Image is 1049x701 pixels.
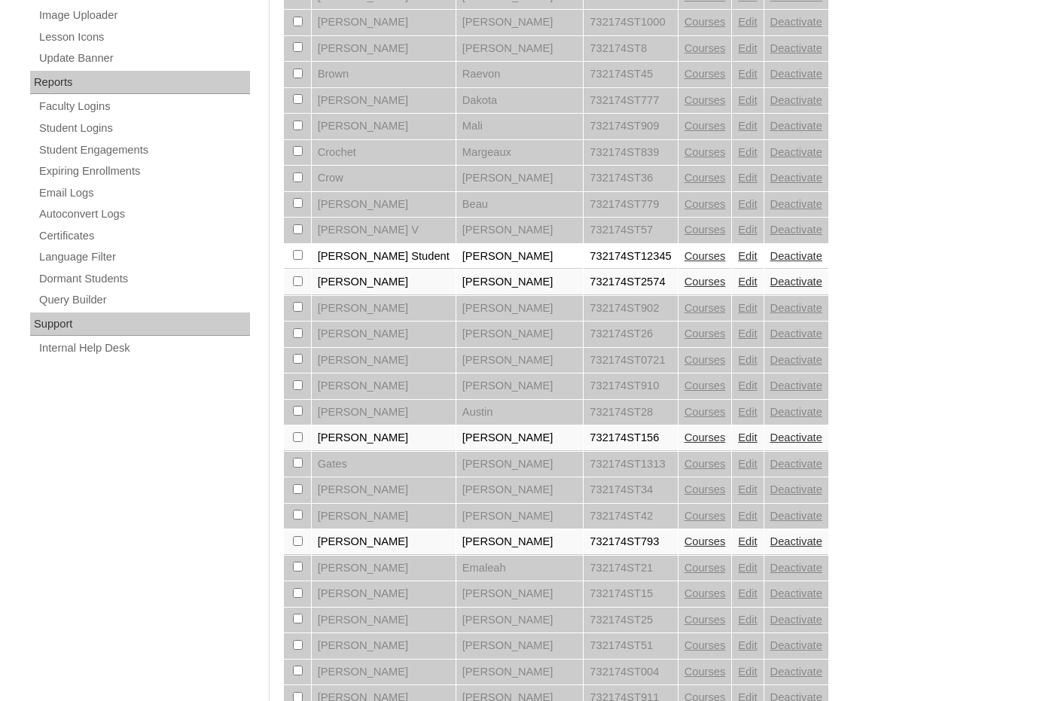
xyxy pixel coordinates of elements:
[456,192,584,218] td: Beau
[456,556,584,581] td: Emaleah
[685,42,726,54] a: Courses
[685,276,726,288] a: Courses
[456,36,584,62] td: [PERSON_NAME]
[456,529,584,555] td: [PERSON_NAME]
[312,218,456,243] td: [PERSON_NAME] V
[738,120,757,132] a: Edit
[738,510,757,522] a: Edit
[685,406,726,418] a: Courses
[738,406,757,418] a: Edit
[738,302,757,314] a: Edit
[770,483,822,495] a: Deactivate
[738,224,757,236] a: Edit
[685,510,726,522] a: Courses
[38,97,250,116] a: Faculty Logins
[456,244,584,270] td: [PERSON_NAME]
[770,587,822,599] a: Deactivate
[584,192,677,218] td: 732174ST779
[312,452,456,477] td: Gates
[584,477,677,503] td: 732174ST34
[38,28,250,47] a: Lesson Icons
[312,477,456,503] td: [PERSON_NAME]
[770,94,822,106] a: Deactivate
[685,16,726,28] a: Courses
[312,529,456,555] td: [PERSON_NAME]
[38,227,250,245] a: Certificates
[770,250,822,262] a: Deactivate
[312,608,456,633] td: [PERSON_NAME]
[584,218,677,243] td: 732174ST57
[312,504,456,529] td: [PERSON_NAME]
[738,379,757,392] a: Edit
[770,120,822,132] a: Deactivate
[38,270,250,288] a: Dormant Students
[738,68,757,80] a: Edit
[456,477,584,503] td: [PERSON_NAME]
[685,94,726,106] a: Courses
[456,218,584,243] td: [PERSON_NAME]
[685,562,726,574] a: Courses
[38,291,250,309] a: Query Builder
[584,633,677,659] td: 732174ST51
[312,348,456,373] td: [PERSON_NAME]
[685,328,726,340] a: Courses
[584,504,677,529] td: 732174ST42
[770,510,822,522] a: Deactivate
[770,198,822,210] a: Deactivate
[685,431,726,443] a: Courses
[456,348,584,373] td: [PERSON_NAME]
[770,431,822,443] a: Deactivate
[456,608,584,633] td: [PERSON_NAME]
[738,42,757,54] a: Edit
[584,114,677,139] td: 732174ST909
[312,296,456,322] td: [PERSON_NAME]
[685,483,726,495] a: Courses
[584,425,677,451] td: 732174ST156
[38,6,250,25] a: Image Uploader
[584,373,677,399] td: 732174ST910
[770,666,822,678] a: Deactivate
[38,339,250,358] a: Internal Help Desk
[770,535,822,547] a: Deactivate
[456,270,584,295] td: [PERSON_NAME]
[685,250,726,262] a: Courses
[738,614,757,626] a: Edit
[584,36,677,62] td: 732174ST8
[584,348,677,373] td: 732174ST0721
[770,379,822,392] a: Deactivate
[738,639,757,651] a: Edit
[738,535,757,547] a: Edit
[584,296,677,322] td: 732174ST902
[312,581,456,607] td: [PERSON_NAME]
[456,581,584,607] td: [PERSON_NAME]
[770,172,822,184] a: Deactivate
[584,140,677,166] td: 732174ST839
[685,535,726,547] a: Courses
[584,529,677,555] td: 732174ST793
[738,431,757,443] a: Edit
[584,62,677,87] td: 732174ST45
[738,666,757,678] a: Edit
[738,483,757,495] a: Edit
[584,660,677,685] td: 732174ST004
[738,146,757,158] a: Edit
[38,184,250,203] a: Email Logs
[738,562,757,574] a: Edit
[312,425,456,451] td: [PERSON_NAME]
[312,322,456,347] td: [PERSON_NAME]
[456,452,584,477] td: [PERSON_NAME]
[685,458,726,470] a: Courses
[770,639,822,651] a: Deactivate
[312,660,456,685] td: [PERSON_NAME]
[685,587,726,599] a: Courses
[738,16,757,28] a: Edit
[738,276,757,288] a: Edit
[38,119,250,138] a: Student Logins
[685,146,726,158] a: Courses
[584,322,677,347] td: 732174ST26
[685,614,726,626] a: Courses
[584,244,677,270] td: 732174ST12345
[456,660,584,685] td: [PERSON_NAME]
[738,354,757,366] a: Edit
[738,198,757,210] a: Edit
